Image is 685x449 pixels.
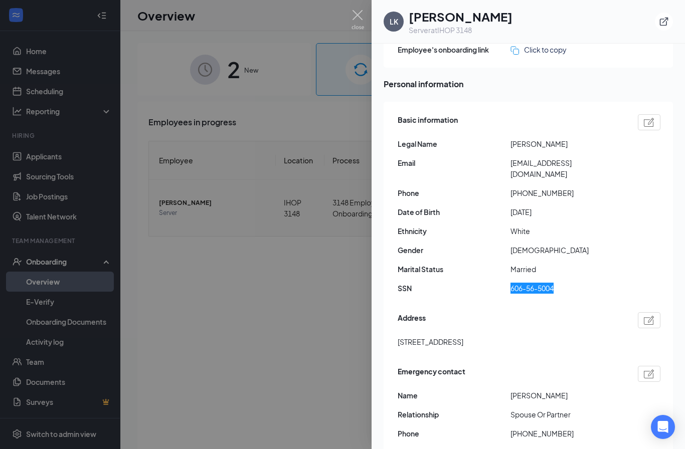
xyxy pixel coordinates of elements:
button: Click to copy [510,44,567,55]
span: Emergency contact [398,366,465,382]
span: [PERSON_NAME] [510,390,623,401]
span: Address [398,312,426,328]
span: Date of Birth [398,206,510,217]
h1: [PERSON_NAME] [409,8,512,25]
span: Basic information [398,114,458,130]
span: Gender [398,245,510,256]
span: [PERSON_NAME] [510,138,623,149]
span: White [510,226,623,237]
span: Ethnicity [398,226,510,237]
span: Phone [398,428,510,439]
span: Name [398,390,510,401]
div: Server at IHOP 3148 [409,25,512,35]
span: Legal Name [398,138,510,149]
span: Personal information [384,78,673,90]
div: LK [390,17,398,27]
span: SSN [398,283,510,294]
div: Open Intercom Messenger [651,415,675,439]
span: 606-56-5004 [510,283,623,294]
span: [PHONE_NUMBER] [510,428,623,439]
span: Marital Status [398,264,510,275]
span: Relationship [398,409,510,420]
span: [STREET_ADDRESS] [398,336,463,347]
span: Married [510,264,623,275]
span: [DATE] [510,206,623,217]
span: Employee's onboarding link [398,44,510,55]
span: Spouse Or Partner [510,409,623,420]
span: Email [398,157,510,168]
span: [PHONE_NUMBER] [510,187,623,198]
span: Phone [398,187,510,198]
button: ExternalLink [655,13,673,31]
span: [DEMOGRAPHIC_DATA] [510,245,623,256]
img: click-to-copy.71757273a98fde459dfc.svg [510,46,519,55]
svg: ExternalLink [659,17,669,27]
span: [EMAIL_ADDRESS][DOMAIN_NAME] [510,157,623,179]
